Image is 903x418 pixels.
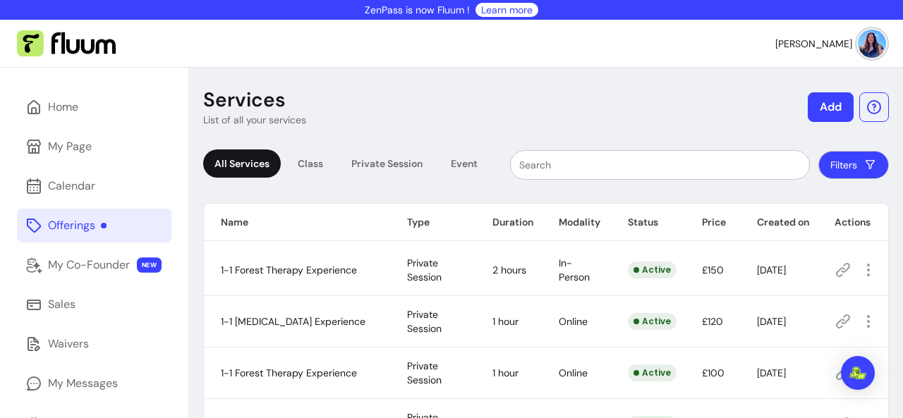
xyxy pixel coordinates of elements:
[221,367,357,379] span: 1-1 Forest Therapy Experience
[818,151,889,179] button: Filters
[17,90,171,124] a: Home
[48,336,89,352] div: Waivers
[48,178,95,195] div: Calendar
[775,30,886,58] button: avatar[PERSON_NAME]
[48,296,75,313] div: Sales
[48,217,107,234] div: Offerings
[221,315,365,328] span: 1-1 [MEDICAL_DATA] Experience
[17,367,171,400] a: My Messages
[204,204,390,241] th: Name
[740,204,818,241] th: Created on
[542,204,611,241] th: Modality
[628,313,677,330] div: Active
[17,288,171,321] a: Sales
[17,327,171,361] a: Waivers
[17,30,116,57] img: Fluum Logo
[203,113,306,127] p: List of all your services
[390,204,475,241] th: Type
[775,37,852,51] span: [PERSON_NAME]
[475,204,542,241] th: Duration
[203,87,286,113] p: Services
[757,264,786,276] span: [DATE]
[365,3,470,17] p: ZenPass is now Fluum !
[818,204,888,241] th: Actions
[221,264,357,276] span: 1-1 Forest Therapy Experience
[492,264,526,276] span: 2 hours
[757,315,786,328] span: [DATE]
[407,359,442,386] span: Private Session
[757,367,786,379] span: [DATE]
[685,204,740,241] th: Price
[137,257,162,273] span: NEW
[48,375,118,392] div: My Messages
[519,158,801,172] input: Search
[808,92,854,122] button: Add
[492,315,519,328] span: 1 hour
[407,257,442,283] span: Private Session
[17,248,171,282] a: My Co-Founder NEW
[492,367,519,379] span: 1 hour
[48,138,92,155] div: My Page
[481,3,533,17] a: Learn more
[17,130,171,164] a: My Page
[611,204,685,241] th: Status
[48,257,130,273] div: My Co-Founder
[559,257,590,283] span: In-Person
[440,149,489,178] div: Event
[702,367,725,379] span: £100
[340,149,434,178] div: Private Session
[559,315,588,328] span: Online
[48,99,78,116] div: Home
[407,308,442,335] span: Private Session
[286,149,334,178] div: Class
[203,149,281,178] div: All Services
[702,264,724,276] span: £150
[702,315,723,328] span: £120
[858,30,886,58] img: avatar
[17,209,171,242] a: Offerings
[628,364,677,381] div: Active
[628,262,677,278] div: Active
[559,367,588,379] span: Online
[841,356,875,390] div: Open Intercom Messenger
[17,169,171,203] a: Calendar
